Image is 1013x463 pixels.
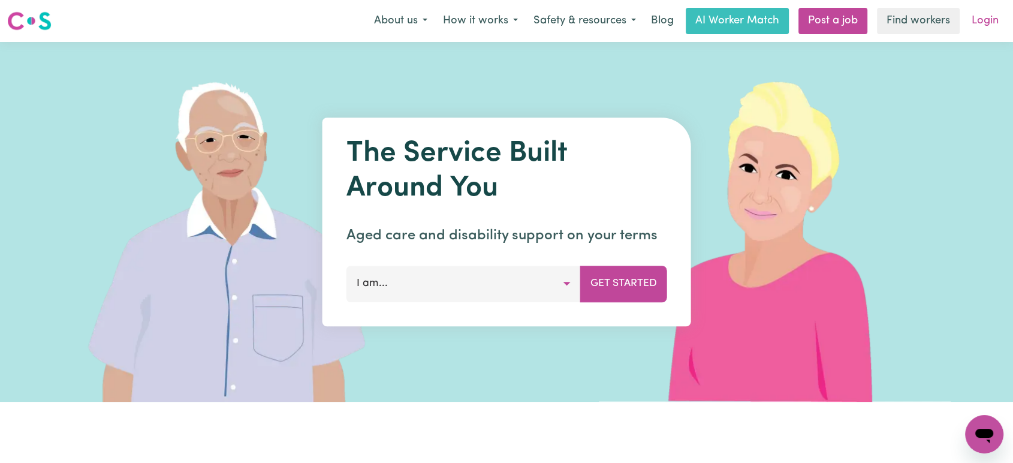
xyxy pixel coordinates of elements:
[965,415,1003,453] iframe: Button to launch messaging window
[7,10,52,32] img: Careseekers logo
[346,225,667,246] p: Aged care and disability support on your terms
[580,266,667,302] button: Get Started
[686,8,789,34] a: AI Worker Match
[964,8,1006,34] a: Login
[526,8,644,34] button: Safety & resources
[877,8,960,34] a: Find workers
[346,266,581,302] button: I am...
[7,7,52,35] a: Careseekers logo
[644,8,681,34] a: Blog
[346,137,667,206] h1: The Service Built Around You
[366,8,435,34] button: About us
[798,8,867,34] a: Post a job
[435,8,526,34] button: How it works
